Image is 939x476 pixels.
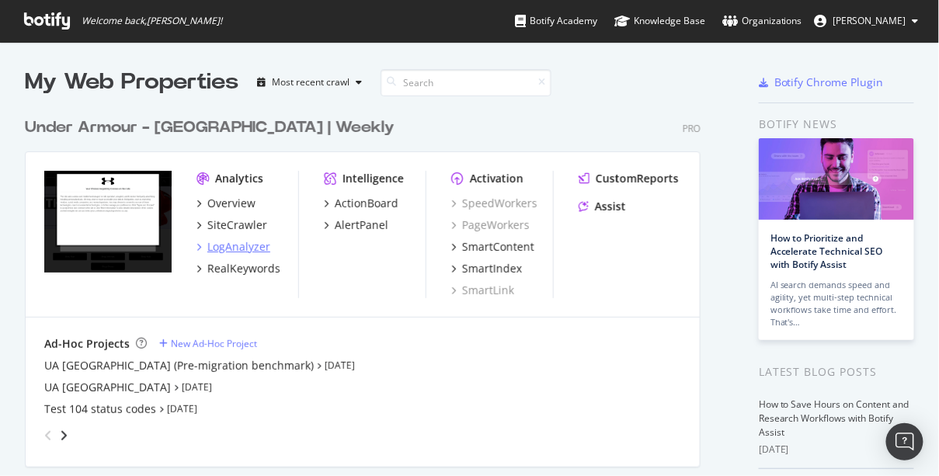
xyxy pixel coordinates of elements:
div: New Ad-Hoc Project [171,337,257,350]
div: Intelligence [343,171,404,186]
img: www.underarmour.co.uk [44,171,172,273]
button: [PERSON_NAME] [802,9,931,33]
a: Overview [196,196,256,211]
a: [DATE] [182,380,212,394]
div: Ad-Hoc Projects [44,336,130,352]
a: LogAnalyzer [196,239,270,255]
a: SpeedWorkers [451,196,537,211]
a: Under Armour - [GEOGRAPHIC_DATA] | Weekly [25,116,401,139]
div: Assist [595,199,626,214]
a: SmartContent [451,239,534,255]
div: Overview [207,196,256,211]
div: My Web Properties [25,67,238,98]
a: SmartIndex [451,261,522,276]
a: ActionBoard [324,196,398,211]
div: SmartIndex [462,261,522,276]
div: Botify news [759,116,914,133]
a: CustomReports [579,171,679,186]
div: AlertPanel [335,217,388,233]
div: ActionBoard [335,196,398,211]
a: UA [GEOGRAPHIC_DATA] [44,380,171,395]
div: Activation [470,171,523,186]
a: Assist [579,199,626,214]
a: Test 104 status codes [44,401,156,417]
a: How to Prioritize and Accelerate Technical SEO with Botify Assist [770,231,883,271]
a: [DATE] [325,359,355,372]
div: CustomReports [596,171,679,186]
div: Under Armour - [GEOGRAPHIC_DATA] | Weekly [25,116,395,139]
a: New Ad-Hoc Project [159,337,257,350]
img: How to Prioritize and Accelerate Technical SEO with Botify Assist [759,138,914,220]
span: Sandra Drevet [833,14,906,27]
a: SiteCrawler [196,217,267,233]
div: Latest Blog Posts [759,363,914,380]
div: Most recent crawl [272,78,350,87]
div: Botify Academy [515,13,597,29]
div: Organizations [722,13,802,29]
div: Analytics [215,171,263,186]
a: UA [GEOGRAPHIC_DATA] (Pre-migration benchmark) [44,358,314,374]
a: RealKeywords [196,261,280,276]
span: Welcome back, [PERSON_NAME] ! [82,15,222,27]
div: Botify Chrome Plugin [774,75,884,90]
div: Knowledge Base [614,13,705,29]
div: SmartContent [462,239,534,255]
div: SiteCrawler [207,217,267,233]
div: [DATE] [759,443,914,457]
div: angle-left [38,423,58,448]
a: [DATE] [167,402,197,415]
div: Pro [683,122,701,135]
input: Search [381,69,551,96]
div: AI search demands speed and agility, yet multi-step technical workflows take time and effort. Tha... [770,279,902,328]
button: Most recent crawl [251,70,368,95]
div: angle-right [58,428,69,443]
div: RealKeywords [207,261,280,276]
a: How to Save Hours on Content and Research Workflows with Botify Assist [759,398,909,439]
div: Open Intercom Messenger [886,423,923,460]
div: LogAnalyzer [207,239,270,255]
a: Botify Chrome Plugin [759,75,884,90]
a: AlertPanel [324,217,388,233]
a: SmartLink [451,283,514,298]
a: PageWorkers [451,217,530,233]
